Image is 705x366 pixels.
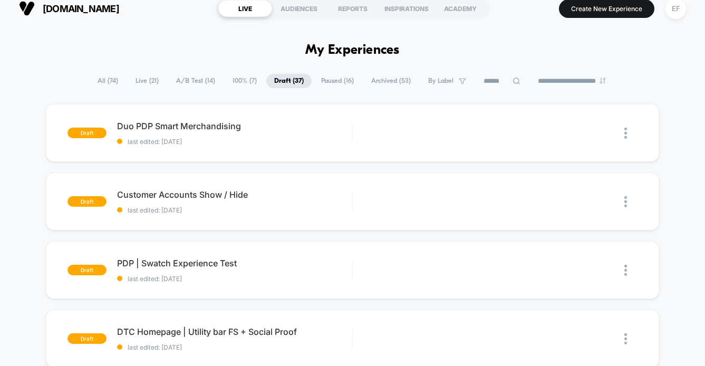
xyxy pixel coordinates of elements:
span: last edited: [DATE] [117,275,352,283]
img: Visually logo [19,1,35,16]
span: All ( 74 ) [90,74,126,88]
span: DTC Homepage | Utility bar FS + Social Proof [117,326,352,337]
span: Customer Accounts Show / Hide [117,189,352,200]
img: close [624,265,627,276]
span: By Label [428,77,453,85]
span: draft [67,196,107,207]
span: Live ( 21 ) [128,74,167,88]
span: draft [67,265,107,275]
span: last edited: [DATE] [117,343,352,351]
span: draft [67,333,107,344]
span: A/B Test ( 14 ) [168,74,223,88]
h1: My Experiences [305,43,400,58]
span: Draft ( 37 ) [266,74,312,88]
span: PDP | Swatch Experience Test [117,258,352,268]
span: [DOMAIN_NAME] [43,3,119,14]
span: 100% ( 7 ) [225,74,265,88]
span: Duo PDP Smart Merchandising [117,121,352,131]
span: Archived ( 53 ) [363,74,419,88]
img: close [624,128,627,139]
span: last edited: [DATE] [117,138,352,146]
img: close [624,333,627,344]
img: end [600,78,606,84]
img: close [624,196,627,207]
span: last edited: [DATE] [117,206,352,214]
span: Paused ( 16 ) [313,74,362,88]
span: draft [67,128,107,138]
